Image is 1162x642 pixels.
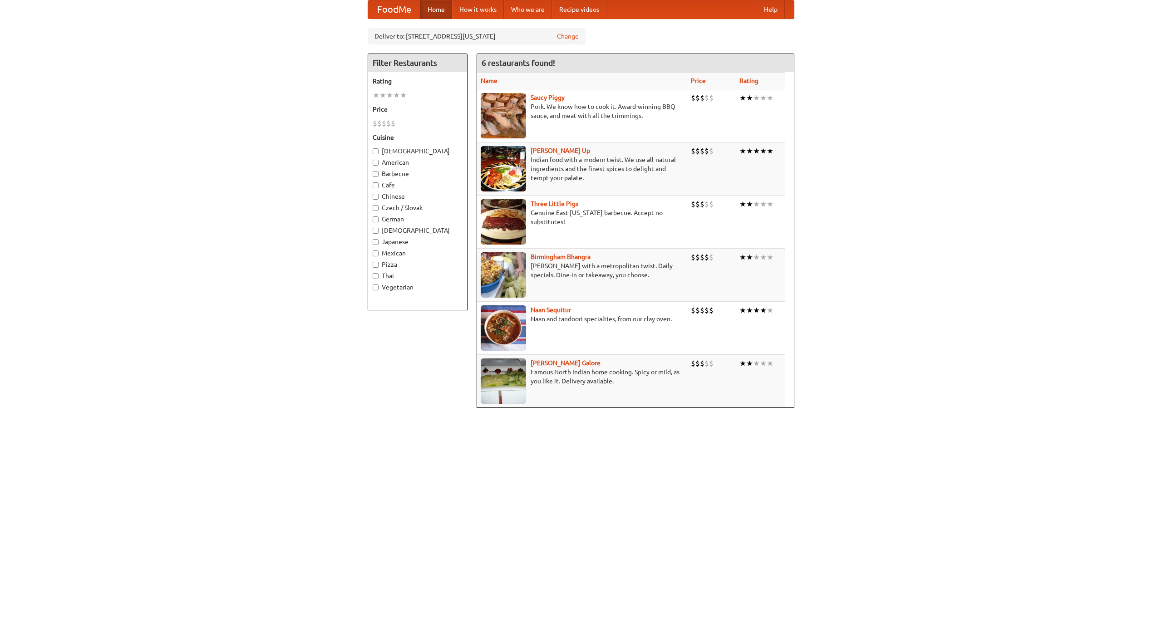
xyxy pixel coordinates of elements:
[373,226,463,235] label: [DEMOGRAPHIC_DATA]
[739,358,746,368] li: ★
[373,237,463,246] label: Japanese
[739,77,758,84] a: Rating
[739,93,746,103] li: ★
[704,252,709,262] li: $
[373,250,379,256] input: Mexican
[504,0,552,19] a: Who we are
[709,93,714,103] li: $
[373,169,463,178] label: Barbecue
[691,93,695,103] li: $
[695,199,700,209] li: $
[531,94,565,101] a: Saucy Piggy
[757,0,785,19] a: Help
[481,261,684,279] p: [PERSON_NAME] with a metropolitan twist. Daily specials. Dine-in or takeaway, you choose.
[368,0,420,19] a: FoodMe
[767,358,773,368] li: ★
[373,262,379,268] input: Pizza
[700,252,704,262] li: $
[753,305,760,315] li: ★
[481,155,684,182] p: Indian food with a modern twist. We use all-natural ingredients and the finest spices to delight ...
[746,305,753,315] li: ★
[373,192,463,201] label: Chinese
[373,182,379,188] input: Cafe
[691,252,695,262] li: $
[481,252,526,298] img: bhangra.jpg
[700,305,704,315] li: $
[373,205,379,211] input: Czech / Slovak
[373,158,463,167] label: American
[691,77,706,84] a: Price
[393,90,400,100] li: ★
[531,306,571,314] a: Naan Sequitur
[695,305,700,315] li: $
[373,194,379,200] input: Chinese
[373,283,463,292] label: Vegetarian
[709,199,714,209] li: $
[760,305,767,315] li: ★
[481,358,526,404] img: currygalore.jpg
[481,208,684,226] p: Genuine East [US_STATE] barbecue. Accept no substitutes!
[704,93,709,103] li: $
[767,146,773,156] li: ★
[695,146,700,156] li: $
[704,146,709,156] li: $
[373,148,379,154] input: [DEMOGRAPHIC_DATA]
[746,93,753,103] li: ★
[481,146,526,191] img: curryup.jpg
[695,93,700,103] li: $
[552,0,606,19] a: Recipe videos
[382,118,386,128] li: $
[691,199,695,209] li: $
[373,105,463,114] h5: Price
[704,199,709,209] li: $
[700,146,704,156] li: $
[739,199,746,209] li: ★
[373,133,463,142] h5: Cuisine
[531,359,601,367] a: [PERSON_NAME] Galore
[373,181,463,190] label: Cafe
[386,90,393,100] li: ★
[767,93,773,103] li: ★
[373,239,379,245] input: Japanese
[767,199,773,209] li: ★
[531,147,590,154] b: [PERSON_NAME] Up
[368,54,467,72] h4: Filter Restaurants
[400,90,407,100] li: ★
[709,252,714,262] li: $
[481,93,526,138] img: saucy.jpg
[373,160,379,166] input: American
[377,118,382,128] li: $
[373,284,379,290] input: Vegetarian
[373,216,379,222] input: German
[373,228,379,234] input: [DEMOGRAPHIC_DATA]
[373,118,377,128] li: $
[373,273,379,279] input: Thai
[739,252,746,262] li: ★
[760,146,767,156] li: ★
[739,305,746,315] li: ★
[557,32,579,41] a: Change
[746,358,753,368] li: ★
[760,358,767,368] li: ★
[531,200,578,207] a: Three Little Pigs
[481,77,497,84] a: Name
[373,260,463,269] label: Pizza
[391,118,395,128] li: $
[753,93,760,103] li: ★
[368,28,586,44] div: Deliver to: [STREET_ADDRESS][US_STATE]
[760,93,767,103] li: ★
[482,59,555,67] ng-pluralize: 6 restaurants found!
[386,118,391,128] li: $
[695,358,700,368] li: $
[691,305,695,315] li: $
[481,368,684,386] p: Famous North Indian home cooking. Spicy or mild, as you like it. Delivery available.
[379,90,386,100] li: ★
[753,252,760,262] li: ★
[373,271,463,280] label: Thai
[753,199,760,209] li: ★
[700,93,704,103] li: $
[373,215,463,224] label: German
[531,253,591,260] a: Birmingham Bhangra
[373,171,379,177] input: Barbecue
